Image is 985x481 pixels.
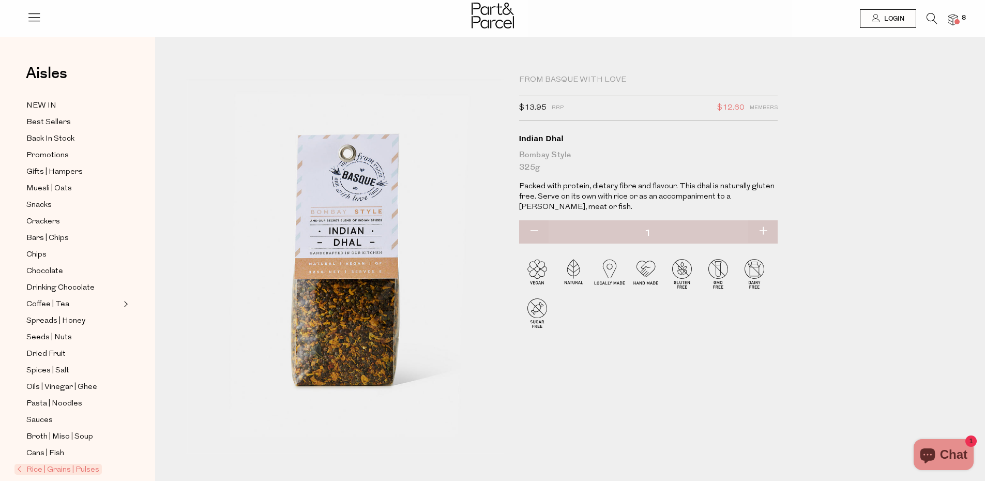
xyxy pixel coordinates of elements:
[26,133,74,145] span: Back In Stock
[519,75,778,85] div: From Basque With Love
[26,281,120,294] a: Drinking Chocolate
[717,101,745,115] span: $12.60
[911,439,977,473] inbox-online-store-chat: Shopify online store chat
[948,14,958,25] a: 8
[26,398,82,410] span: Pasta | Noodles
[26,447,120,460] a: Cans | Fish
[26,116,71,129] span: Best Sellers
[26,364,120,377] a: Spices | Salt
[26,232,69,245] span: Bars | Chips
[26,381,97,394] span: Oils | Vinegar | Ghee
[26,100,56,112] span: NEW IN
[26,232,120,245] a: Bars | Chips
[26,149,120,162] a: Promotions
[26,199,120,212] a: Snacks
[186,79,504,454] img: Indian Dhal
[26,99,120,112] a: NEW IN
[26,298,69,311] span: Coffee | Tea
[860,9,916,28] a: Login
[519,101,547,115] span: $13.95
[26,348,66,360] span: Dried Fruit
[26,183,72,195] span: Muesli | Oats
[26,216,60,228] span: Crackers
[26,431,93,443] span: Broth | Miso | Soup
[26,298,120,311] a: Coffee | Tea
[26,166,83,178] span: Gifts | Hampers
[26,265,63,278] span: Chocolate
[17,463,120,476] a: Rice | Grains | Pulses
[26,199,52,212] span: Snacks
[26,365,69,377] span: Spices | Salt
[552,101,564,115] span: RRP
[736,255,772,292] img: P_P-ICONS-Live_Bec_V11_Dairy_Free.svg
[26,182,120,195] a: Muesli | Oats
[664,255,700,292] img: P_P-ICONS-Live_Bec_V11_Gluten_Free.svg
[959,13,968,23] span: 8
[26,265,120,278] a: Chocolate
[700,255,736,292] img: P_P-ICONS-Live_Bec_V11_GMO_Free.svg
[14,464,102,475] span: Rice | Grains | Pulses
[26,381,120,394] a: Oils | Vinegar | Ghee
[26,348,120,360] a: Dried Fruit
[26,249,47,261] span: Chips
[26,397,120,410] a: Pasta | Noodles
[519,295,555,331] img: P_P-ICONS-Live_Bec_V11_Sugar_Free.svg
[26,62,67,85] span: Aisles
[882,14,904,23] span: Login
[26,332,72,344] span: Seeds | Nuts
[121,298,128,310] button: Expand/Collapse Coffee | Tea
[26,116,120,129] a: Best Sellers
[26,331,120,344] a: Seeds | Nuts
[519,133,778,144] div: Indian Dhal
[472,3,514,28] img: Part&Parcel
[26,447,64,460] span: Cans | Fish
[26,414,53,427] span: Sauces
[26,314,120,327] a: Spreads | Honey
[519,182,778,213] p: Packed with protein, dietary fibre and flavour. This dhal is naturally gluten free. Serve on its ...
[26,132,120,145] a: Back In Stock
[750,101,778,115] span: Members
[26,282,95,294] span: Drinking Chocolate
[26,315,85,327] span: Spreads | Honey
[26,430,120,443] a: Broth | Miso | Soup
[592,255,628,292] img: P_P-ICONS-Live_Bec_V11_Locally_Made_2.svg
[519,149,778,174] div: Bombay Style 325g
[519,255,555,292] img: P_P-ICONS-Live_Bec_V11_Vegan.svg
[26,215,120,228] a: Crackers
[555,255,592,292] img: P_P-ICONS-Live_Bec_V11_Natural.svg
[26,149,69,162] span: Promotions
[26,66,67,92] a: Aisles
[26,166,120,178] a: Gifts | Hampers
[26,414,120,427] a: Sauces
[628,255,664,292] img: P_P-ICONS-Live_Bec_V11_Handmade.svg
[26,248,120,261] a: Chips
[519,220,778,246] input: QTY Indian Dhal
